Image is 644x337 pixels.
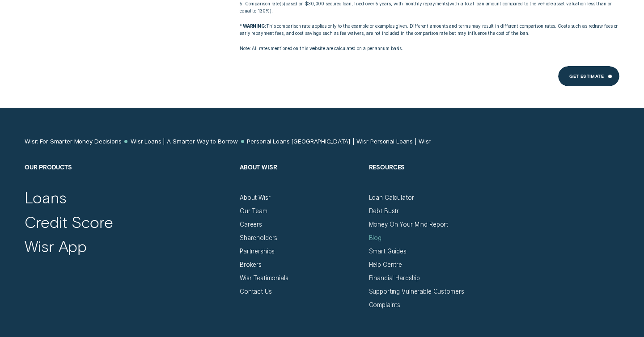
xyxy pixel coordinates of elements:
[247,138,431,145] a: Personal Loans Australia | Wisr Personal Loans | Wisr
[25,212,113,232] a: Credit Score
[369,261,402,269] a: Help Centre
[369,164,491,194] h2: Resources
[369,274,420,282] a: Financial Hardship
[369,207,399,215] a: Debt Bustr
[369,234,381,242] a: Blog
[270,8,271,13] span: )
[240,23,266,29] strong: * WARNING:
[369,221,449,228] a: Money On Your Mind Report
[240,194,271,202] a: About Wisr
[369,288,464,295] a: Supporting Vulnerable Customers
[369,301,401,309] a: Complaints
[240,261,262,269] a: Brokers
[25,164,232,194] h2: Our Products
[25,188,67,207] a: Loans
[240,274,288,282] a: Wisr Testimonials
[240,221,262,228] a: Careers
[240,288,272,295] a: Contact Us
[240,207,267,215] a: Our Team
[240,164,361,194] h2: About Wisr
[240,45,619,52] p: Note: All rates mentioned on this website are calculated on a per annum basis.
[247,138,431,145] div: Personal Loans [GEOGRAPHIC_DATA] | Wisr Personal Loans | Wisr
[240,248,275,255] a: Partnerships
[280,1,281,6] span: (
[369,194,414,202] a: Loan Calculator
[131,138,238,145] a: Wisr Loans | A Smarter Way to Borrow
[240,234,277,242] a: Shareholders
[25,236,87,256] a: Wisr App
[369,248,407,255] a: Smart Guides
[284,1,285,6] span: )
[25,138,122,145] a: Wisr: For Smarter Money Decisions
[558,66,619,86] a: Get Estimate
[448,1,449,6] span: (
[240,22,619,37] p: This comparison rate applies only to the example or examples given. Different amounts and terms m...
